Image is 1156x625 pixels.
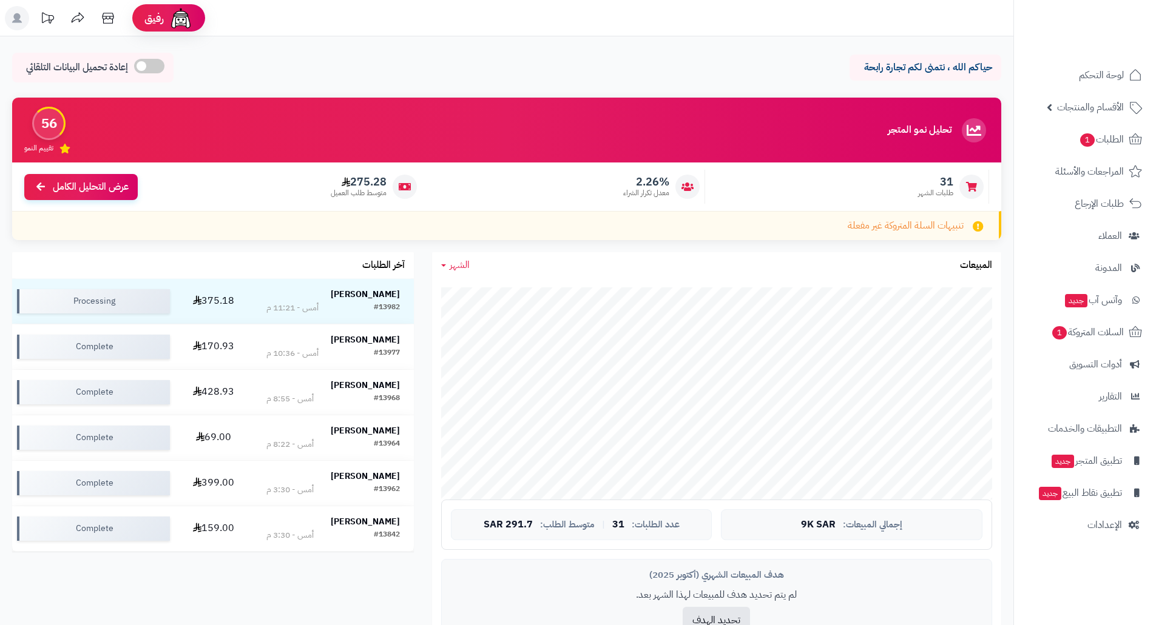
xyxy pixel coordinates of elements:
div: Complete [17,516,170,541]
strong: [PERSON_NAME] [331,470,400,483]
a: التقارير [1021,382,1149,411]
strong: [PERSON_NAME] [331,424,400,437]
img: ai-face.png [169,6,193,30]
a: التطبيقات والخدمات [1021,414,1149,443]
img: logo-2.png [1073,27,1144,53]
div: #13968 [374,393,400,405]
a: العملاء [1021,221,1149,250]
span: لوحة التحكم [1079,67,1124,84]
strong: [PERSON_NAME] [331,379,400,392]
a: تحديثات المنصة [32,6,63,33]
div: أمس - 10:36 م [266,347,319,359]
span: 31 [612,520,624,530]
td: 159.00 [175,506,252,551]
span: المدونة [1095,259,1122,276]
span: إعادة تحميل البيانات التلقائي [26,61,128,75]
span: طلبات الإرجاع [1075,195,1124,212]
span: السلات المتروكة [1051,324,1124,341]
span: الشهر [450,258,470,272]
h3: آخر الطلبات [362,260,405,271]
p: لم يتم تحديد هدف للمبيعات لهذا الشهر بعد. [451,588,982,602]
span: عدد الطلبات: [632,520,680,530]
a: لوحة التحكم [1021,61,1149,90]
strong: [PERSON_NAME] [331,288,400,301]
div: أمس - 3:30 م [266,484,314,496]
span: معدل تكرار الشراء [623,188,669,198]
div: أمس - 8:22 م [266,438,314,450]
td: 69.00 [175,415,252,460]
span: | [602,520,605,529]
span: الطلبات [1079,131,1124,148]
span: تطبيق المتجر [1050,452,1122,469]
a: أدوات التسويق [1021,350,1149,379]
span: جديد [1065,294,1087,307]
span: العملاء [1098,227,1122,244]
span: طلبات الشهر [918,188,953,198]
div: هدف المبيعات الشهري (أكتوبر 2025) [451,569,982,581]
a: الطلبات1 [1021,125,1149,154]
td: 170.93 [175,324,252,369]
td: 428.93 [175,370,252,415]
span: 31 [918,175,953,189]
span: الإعدادات [1087,516,1122,533]
span: تنبيهات السلة المتروكة غير مفعلة [848,219,964,233]
a: الشهر [441,258,470,272]
div: أمس - 3:30 م [266,529,314,541]
p: حياكم الله ، نتمنى لكم تجارة رابحة [859,61,992,75]
a: المدونة [1021,253,1149,282]
div: #13842 [374,529,400,541]
a: طلبات الإرجاع [1021,189,1149,218]
span: جديد [1039,487,1061,500]
div: Complete [17,471,170,495]
span: 1 [1052,326,1067,340]
span: تقييم النمو [24,143,53,153]
span: 2.26% [623,175,669,189]
span: أدوات التسويق [1069,356,1122,373]
div: #13977 [374,347,400,359]
td: 375.18 [175,279,252,324]
span: التقارير [1099,388,1122,405]
strong: [PERSON_NAME] [331,333,400,346]
a: السلات المتروكة1 [1021,318,1149,347]
div: #13982 [374,302,400,314]
span: 1 [1080,133,1095,147]
div: Processing [17,289,170,313]
a: وآتس آبجديد [1021,286,1149,315]
div: أمس - 8:55 م [266,393,314,405]
div: Complete [17,335,170,359]
div: أمس - 11:21 م [266,302,319,314]
span: المراجعات والأسئلة [1055,163,1124,180]
span: وآتس آب [1064,292,1122,309]
span: 275.28 [331,175,387,189]
td: 399.00 [175,461,252,506]
span: التطبيقات والخدمات [1048,420,1122,437]
span: 291.7 SAR [484,520,533,530]
div: Complete [17,426,170,450]
div: Complete [17,380,170,404]
h3: المبيعات [960,260,992,271]
span: عرض التحليل الكامل [53,180,129,194]
span: إجمالي المبيعات: [843,520,902,530]
a: تطبيق نقاط البيعجديد [1021,478,1149,507]
span: 9K SAR [801,520,836,530]
span: جديد [1052,455,1074,468]
span: الأقسام والمنتجات [1057,99,1124,116]
span: متوسط طلب العميل [331,188,387,198]
a: عرض التحليل الكامل [24,174,138,200]
a: تطبيق المتجرجديد [1021,446,1149,475]
span: متوسط الطلب: [540,520,595,530]
div: #13962 [374,484,400,496]
h3: تحليل نمو المتجر [888,125,952,136]
div: #13964 [374,438,400,450]
span: رفيق [144,11,164,25]
a: المراجعات والأسئلة [1021,157,1149,186]
a: الإعدادات [1021,510,1149,540]
strong: [PERSON_NAME] [331,515,400,528]
span: تطبيق نقاط البيع [1038,484,1122,501]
